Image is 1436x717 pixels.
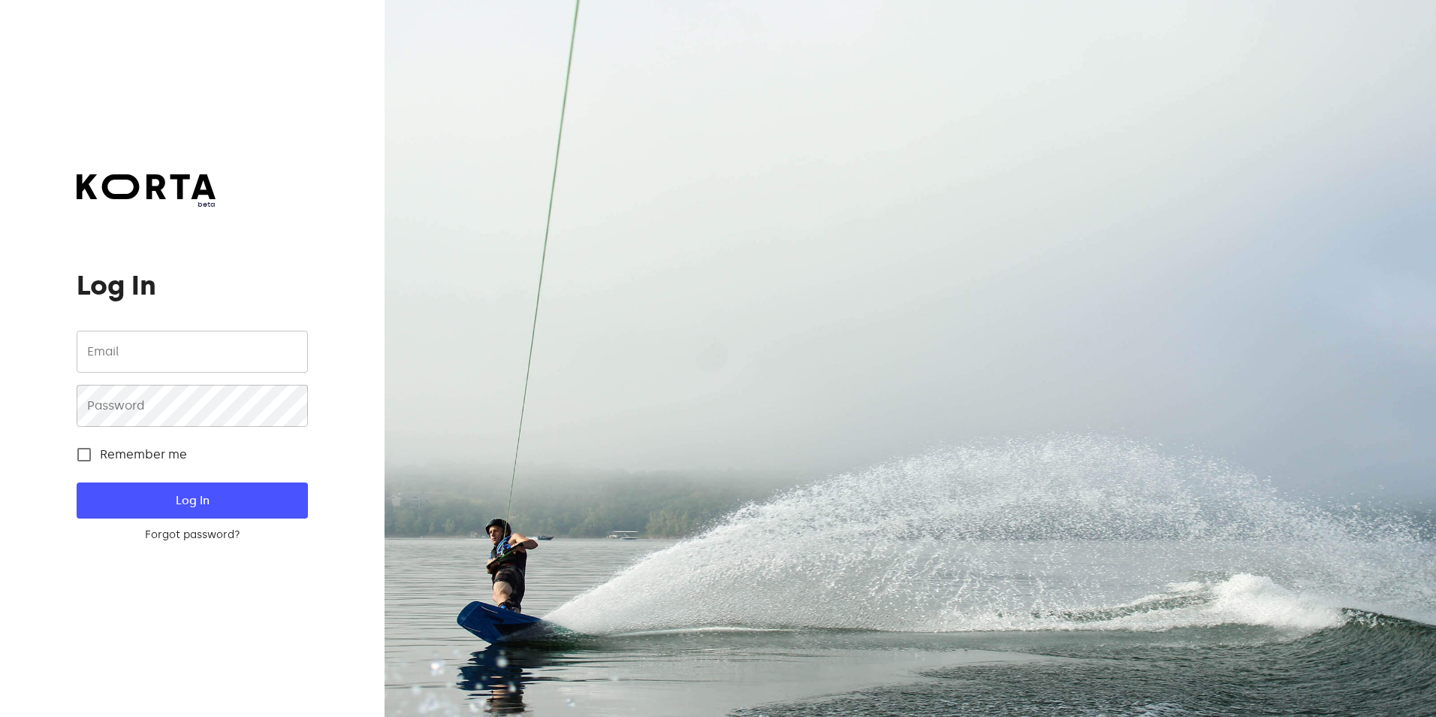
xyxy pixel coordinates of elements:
span: Remember me [100,446,187,464]
button: Log In [77,483,307,519]
span: Log In [101,491,283,510]
a: Forgot password? [77,528,307,543]
img: Korta [77,174,216,199]
h1: Log In [77,271,307,301]
a: beta [77,174,216,210]
span: beta [77,199,216,210]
